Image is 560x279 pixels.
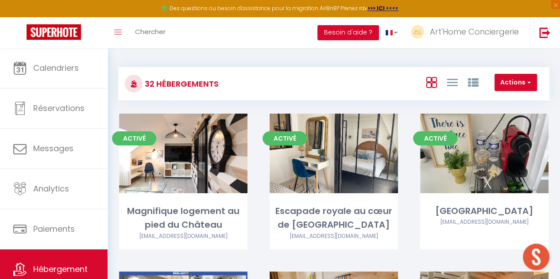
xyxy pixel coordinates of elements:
div: Magnifique logement au pied du Château [119,204,247,232]
span: Hébergement [33,264,88,275]
span: Activé [263,131,307,145]
span: Art'Home Conciergerie [430,26,519,37]
span: Analytics [33,183,69,194]
button: Besoin d'aide ? [317,25,379,40]
a: Vue par Groupe [467,75,478,89]
a: >>> ICI <<<< [367,4,398,12]
span: Calendriers [33,62,79,73]
span: Chercher [135,27,166,36]
span: Paiements [33,223,75,234]
img: logout [539,27,550,38]
div: Airbnb [119,232,247,241]
div: Airbnb [270,232,398,241]
div: Escapade royale au cœur de [GEOGRAPHIC_DATA] [270,204,398,232]
span: Messages [33,143,73,154]
span: Réservations [33,103,85,114]
a: ... Art'Home Conciergerie [404,17,530,48]
img: ... [411,25,424,38]
a: Vue en Liste [447,75,457,89]
div: Airbnb [420,218,548,226]
a: Chercher [128,17,172,48]
button: Actions [494,74,537,92]
span: Activé [112,131,156,145]
a: Vue en Box [426,75,436,89]
h3: 32 Hébergements [143,74,219,94]
div: Ouvrir le chat [523,244,549,270]
span: Activé [413,131,457,145]
img: Super Booking [27,24,81,40]
div: [GEOGRAPHIC_DATA] [420,204,548,218]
